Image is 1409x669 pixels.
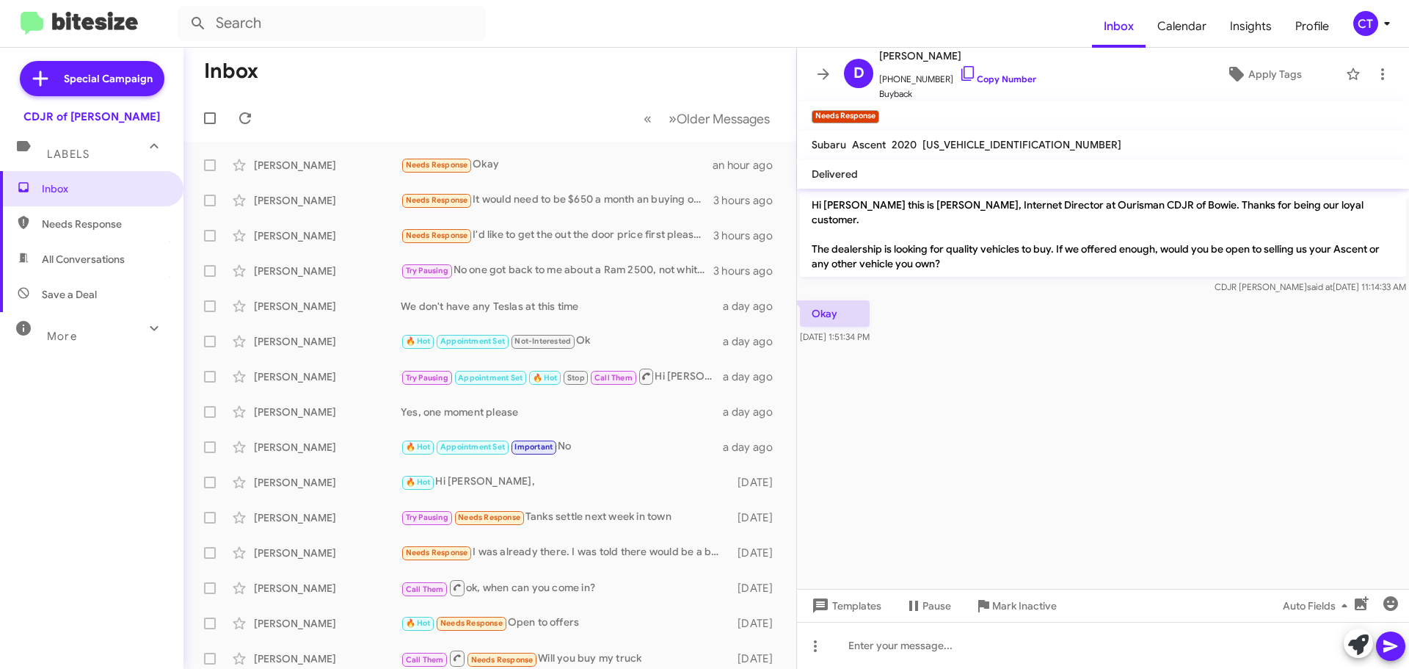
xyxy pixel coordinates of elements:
[713,264,784,278] div: 3 hours ago
[254,334,401,349] div: [PERSON_NAME]
[852,138,886,151] span: Ascent
[713,193,784,208] div: 3 hours ago
[723,334,784,349] div: a day ago
[401,405,723,419] div: Yes, one moment please
[254,405,401,419] div: [PERSON_NAME]
[800,331,870,342] span: [DATE] 1:51:34 PM
[406,373,448,383] span: Try Pausing
[797,593,893,619] button: Templates
[23,109,160,124] div: CDJR of [PERSON_NAME]
[440,336,505,346] span: Appointment Set
[471,655,534,665] span: Needs Response
[1341,11,1393,36] button: CT
[42,217,167,231] span: Needs Response
[1284,5,1341,48] a: Profile
[713,228,784,243] div: 3 hours ago
[1218,5,1284,48] a: Insights
[401,615,730,632] div: Open to offers
[812,110,879,123] small: Needs Response
[401,227,713,244] div: I'd like to get the out the door price first please! Assuming no finance, no trade in and no down...
[406,548,468,557] span: Needs Response
[959,73,1036,84] a: Copy Number
[401,649,730,668] div: Will you buy my truck
[254,369,401,384] div: [PERSON_NAME]
[992,593,1057,619] span: Mark Inactive
[401,438,723,455] div: No
[1307,281,1333,292] span: said at
[1353,11,1378,36] div: CT
[893,593,963,619] button: Pause
[800,300,870,327] p: Okay
[879,47,1036,65] span: [PERSON_NAME]
[879,87,1036,101] span: Buyback
[812,138,846,151] span: Subaru
[47,148,90,161] span: Labels
[723,440,784,455] div: a day ago
[660,104,779,134] button: Next
[406,477,431,487] span: 🔥 Hot
[401,192,713,209] div: It would need to be $650 a month an buying out our lease of Mercedes glc 2021
[594,373,633,383] span: Call Them
[42,287,97,302] span: Save a Deal
[20,61,164,96] a: Special Campaign
[730,510,784,525] div: [DATE]
[879,65,1036,87] span: [PHONE_NUMBER]
[401,367,723,386] div: Hi [PERSON_NAME], Are you able to make it in [DATE]?
[1188,61,1339,87] button: Apply Tags
[514,442,553,452] span: Important
[636,104,779,134] nav: Page navigation example
[406,266,448,275] span: Try Pausing
[730,546,784,560] div: [DATE]
[254,546,401,560] div: [PERSON_NAME]
[1092,5,1146,48] a: Inbox
[406,336,431,346] span: 🔥 Hot
[254,651,401,666] div: [PERSON_NAME]
[730,616,784,631] div: [DATE]
[401,474,730,491] div: Hi [PERSON_NAME],
[254,299,401,314] div: [PERSON_NAME]
[42,252,125,267] span: All Conversations
[800,192,1406,277] p: Hi [PERSON_NAME] this is [PERSON_NAME], Internet Director at Ourisman CDJR of Bowie. Thanks for b...
[254,264,401,278] div: [PERSON_NAME]
[1248,61,1302,87] span: Apply Tags
[922,138,1121,151] span: [US_VEHICLE_IDENTIFICATION_NUMBER]
[723,369,784,384] div: a day ago
[401,299,723,314] div: We don't have any Teslas at this time
[458,373,523,383] span: Appointment Set
[254,510,401,525] div: [PERSON_NAME]
[42,181,167,196] span: Inbox
[406,231,468,240] span: Needs Response
[254,158,401,173] div: [PERSON_NAME]
[401,333,723,350] div: Ok
[730,651,784,666] div: [DATE]
[892,138,917,151] span: 2020
[723,405,784,419] div: a day ago
[254,228,401,243] div: [PERSON_NAME]
[401,262,713,279] div: No one got back to me about a Ram 2500, not white, with BLIS, and towing package.
[440,618,503,628] span: Needs Response
[406,195,468,205] span: Needs Response
[401,509,730,526] div: Tanks settle next week in town
[401,544,730,561] div: I was already there. I was told there would be a better price offered on the lightning. It is not...
[47,330,77,343] span: More
[254,440,401,455] div: [PERSON_NAME]
[406,585,444,594] span: Call Them
[401,156,713,173] div: Okay
[440,442,505,452] span: Appointment Set
[458,513,520,522] span: Needs Response
[635,104,660,134] button: Previous
[567,373,585,383] span: Stop
[853,62,864,85] span: D
[514,336,571,346] span: Not-Interested
[254,193,401,208] div: [PERSON_NAME]
[1146,5,1218,48] a: Calendar
[713,158,784,173] div: an hour ago
[963,593,1068,619] button: Mark Inactive
[64,71,153,86] span: Special Campaign
[730,475,784,490] div: [DATE]
[922,593,951,619] span: Pause
[1271,593,1365,619] button: Auto Fields
[644,109,652,128] span: «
